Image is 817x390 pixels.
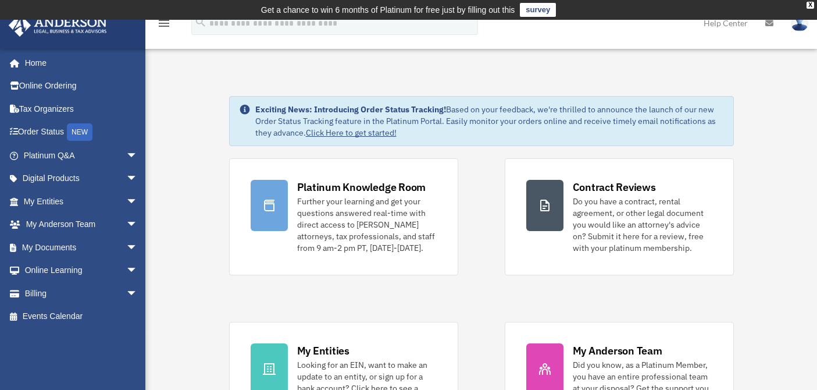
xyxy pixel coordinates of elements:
strong: Exciting News: Introducing Order Status Tracking! [255,104,446,115]
a: My Entitiesarrow_drop_down [8,190,155,213]
a: Platinum Q&Aarrow_drop_down [8,144,155,167]
a: My Anderson Teamarrow_drop_down [8,213,155,236]
div: My Anderson Team [573,343,662,358]
a: survey [520,3,556,17]
div: Contract Reviews [573,180,656,194]
a: Platinum Knowledge Room Further your learning and get your questions answered real-time with dire... [229,158,458,275]
a: Tax Organizers [8,97,155,120]
a: My Documentsarrow_drop_down [8,236,155,259]
div: Platinum Knowledge Room [297,180,426,194]
a: Online Learningarrow_drop_down [8,259,155,282]
span: arrow_drop_down [126,167,149,191]
a: Events Calendar [8,305,155,328]
a: Billingarrow_drop_down [8,282,155,305]
div: Based on your feedback, we're thrilled to announce the launch of our new Order Status Tracking fe... [255,104,724,139]
div: Do you have a contract, rental agreement, or other legal document you would like an attorney's ad... [573,196,712,254]
div: Further your learning and get your questions answered real-time with direct access to [PERSON_NAM... [297,196,437,254]
span: arrow_drop_down [126,282,149,306]
span: arrow_drop_down [126,259,149,283]
div: NEW [67,123,92,141]
a: menu [157,20,171,30]
div: Get a chance to win 6 months of Platinum for free just by filling out this [261,3,515,17]
span: arrow_drop_down [126,236,149,260]
i: menu [157,16,171,30]
a: Order StatusNEW [8,120,155,144]
div: close [807,2,814,9]
a: Home [8,51,149,75]
div: My Entities [297,343,349,358]
span: arrow_drop_down [126,213,149,237]
a: Contract Reviews Do you have a contract, rental agreement, or other legal document you would like... [505,158,734,275]
img: User Pic [791,15,808,31]
img: Anderson Advisors Platinum Portal [5,14,110,37]
span: arrow_drop_down [126,144,149,168]
a: Online Ordering [8,75,155,98]
a: Click Here to get started! [306,127,397,138]
i: search [194,16,207,29]
a: Digital Productsarrow_drop_down [8,167,155,190]
span: arrow_drop_down [126,190,149,214]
